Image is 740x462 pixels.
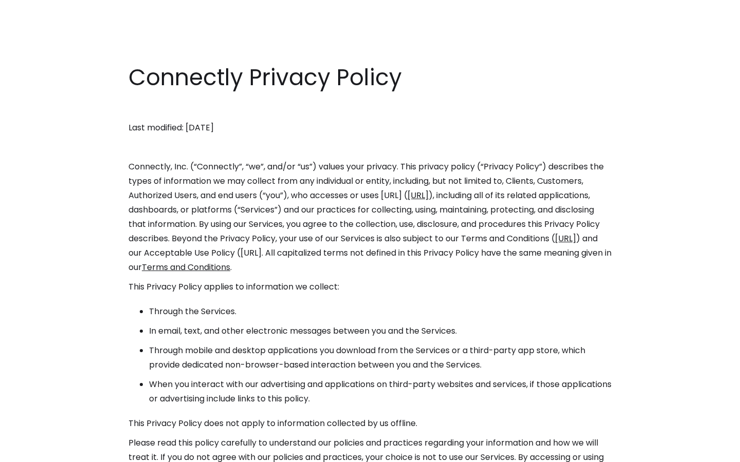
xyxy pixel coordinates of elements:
[21,444,62,458] ul: Language list
[128,416,612,431] p: This Privacy Policy does not apply to information collected by us offline.
[149,304,612,319] li: Through the Services.
[128,121,612,135] p: Last modified: [DATE]
[149,343,612,372] li: Through mobile and desktop applications you download from the Services or a third-party app store...
[128,62,612,93] h1: Connectly Privacy Policy
[149,377,612,406] li: When you interact with our advertising and applications on third-party websites and services, if ...
[128,101,612,115] p: ‍
[142,261,230,273] a: Terms and Conditions
[128,140,612,155] p: ‍
[408,189,429,201] a: [URL]
[555,233,576,244] a: [URL]
[128,160,612,275] p: Connectly, Inc. (“Connectly”, “we”, and/or “us”) values your privacy. This privacy policy (“Priva...
[10,443,62,458] aside: Language selected: English
[149,324,612,338] li: In email, text, and other electronic messages between you and the Services.
[128,280,612,294] p: This Privacy Policy applies to information we collect:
